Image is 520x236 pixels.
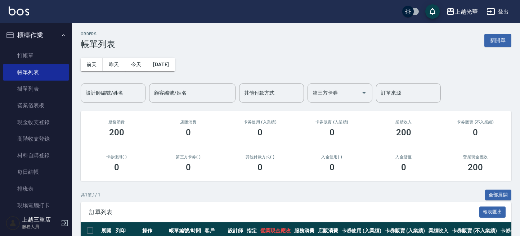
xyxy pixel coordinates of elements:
[479,206,506,218] button: 報表匯出
[257,162,263,172] h3: 0
[448,155,503,159] h2: 營業現金應收
[3,26,69,45] button: 櫃檯作業
[114,162,119,172] h3: 0
[484,37,511,44] a: 新開單
[161,155,215,159] h2: 第三方卡券(-)
[233,120,287,124] h2: 卡券使用 (入業績)
[401,162,406,172] h3: 0
[3,81,69,97] a: 掛單列表
[455,7,478,16] div: 上越光華
[125,58,148,71] button: 今天
[3,164,69,180] a: 每日結帳
[376,155,431,159] h2: 入金儲值
[358,87,370,99] button: Open
[484,34,511,47] button: 新開單
[305,155,359,159] h2: 入金使用(-)
[330,127,335,137] h3: 0
[3,97,69,114] a: 營業儀表板
[3,64,69,81] a: 帳單列表
[81,192,100,198] p: 共 1 筆, 1 / 1
[448,120,503,124] h2: 卡券販賣 (不入業績)
[81,58,103,71] button: 前天
[89,155,144,159] h2: 卡券使用(-)
[257,127,263,137] h3: 0
[147,58,175,71] button: [DATE]
[81,32,115,36] h2: ORDERS
[484,5,511,18] button: 登出
[22,216,59,223] h5: 上越三重店
[3,197,69,214] a: 現場電腦打卡
[233,155,287,159] h2: 其他付款方式(-)
[485,190,512,201] button: 全部展開
[473,127,478,137] h3: 0
[89,209,479,216] span: 訂單列表
[425,4,440,19] button: save
[6,216,20,230] img: Person
[81,39,115,49] h3: 帳單列表
[396,127,411,137] h3: 200
[3,114,69,131] a: 現金收支登錄
[443,4,481,19] button: 上越光華
[3,147,69,164] a: 材料自購登錄
[468,162,483,172] h3: 200
[103,58,125,71] button: 昨天
[3,131,69,147] a: 高階收支登錄
[330,162,335,172] h3: 0
[9,6,29,15] img: Logo
[161,120,215,124] h2: 店販消費
[186,127,191,137] h3: 0
[89,120,144,124] h3: 服務消費
[3,181,69,197] a: 排班表
[376,120,431,124] h2: 業績收入
[305,120,359,124] h2: 卡券販賣 (入業績)
[3,47,69,64] a: 打帳單
[186,162,191,172] h3: 0
[479,208,506,215] a: 報表匯出
[22,223,59,230] p: 服務人員
[109,127,124,137] h3: 200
